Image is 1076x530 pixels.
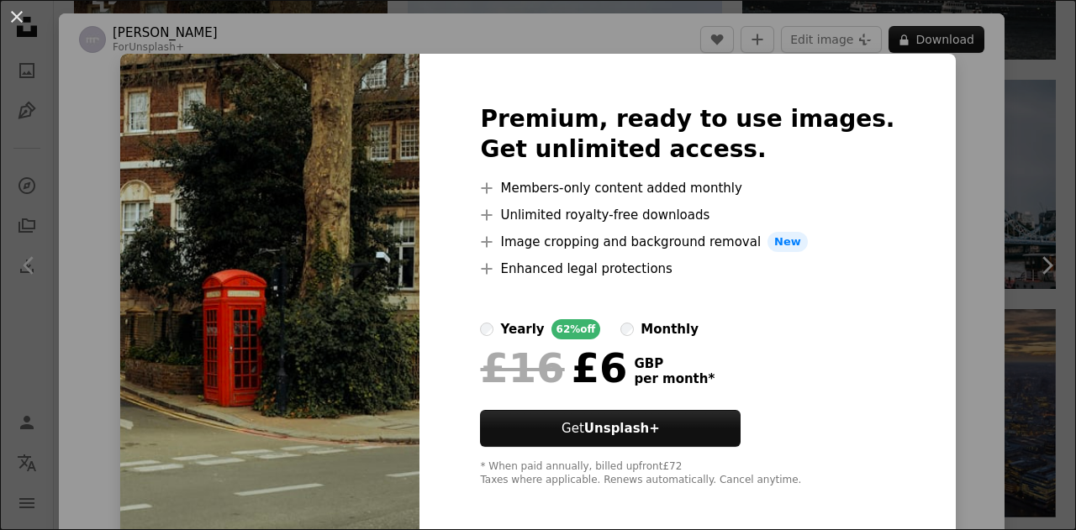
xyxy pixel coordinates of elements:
li: Members-only content added monthly [480,178,894,198]
span: New [767,232,808,252]
li: Unlimited royalty-free downloads [480,205,894,225]
div: £6 [480,346,627,390]
button: GetUnsplash+ [480,410,741,447]
li: Enhanced legal protections [480,259,894,279]
div: * When paid annually, billed upfront £72 Taxes where applicable. Renews automatically. Cancel any... [480,460,894,487]
div: monthly [641,319,699,339]
input: yearly62%off [480,323,493,336]
div: yearly [500,319,544,339]
li: Image cropping and background removal [480,232,894,252]
span: £16 [480,346,564,390]
div: 62% off [551,319,601,339]
strong: Unsplash+ [584,421,660,436]
input: monthly [620,323,634,336]
span: per month * [634,371,715,386]
span: GBP [634,356,715,371]
h2: Premium, ready to use images. Get unlimited access. [480,104,894,165]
